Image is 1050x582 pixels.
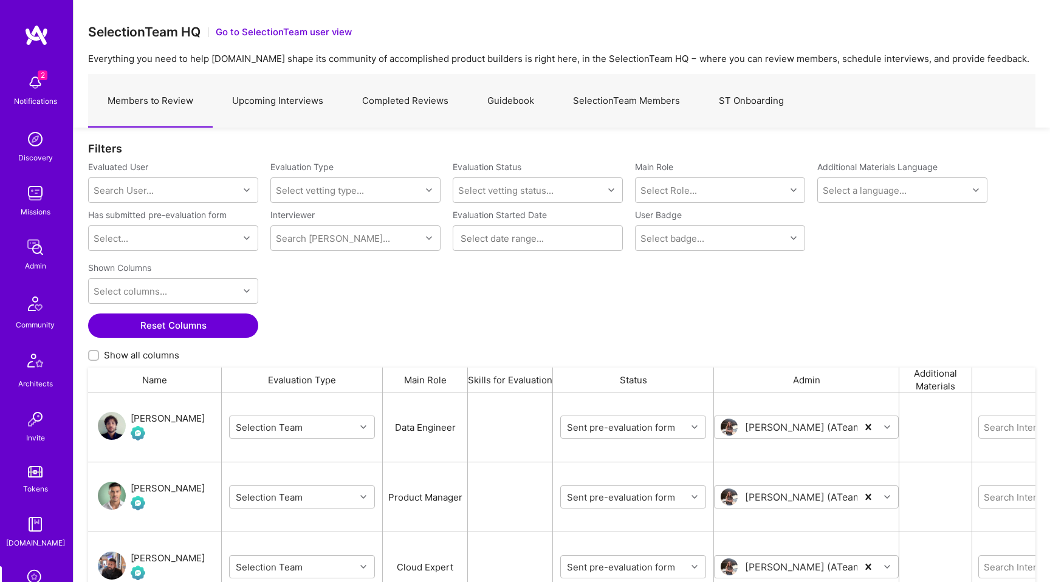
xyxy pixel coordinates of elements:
img: Invite [23,407,47,431]
div: Status [553,368,714,392]
label: Interviewer [270,209,441,221]
a: User Avatar[PERSON_NAME]Evaluation Call Pending [98,481,205,513]
button: Go to SelectionTeam user view [216,26,352,38]
div: Community [16,318,55,331]
div: Select Role... [640,184,697,197]
div: [PERSON_NAME] [131,551,205,566]
label: Shown Columns [88,262,151,273]
div: Discovery [18,151,53,164]
i: icon Chevron [884,564,890,570]
img: User Avatar [721,419,738,436]
div: Missions [21,205,50,218]
i: icon Chevron [691,564,698,570]
label: Has submitted pre-evaluation form [88,209,227,221]
img: logo [24,24,49,46]
div: [PERSON_NAME] [131,411,205,426]
label: Evaluation Started Date [453,209,623,221]
i: icon Chevron [360,494,366,500]
i: icon Chevron [791,187,797,193]
label: Main Role [635,161,805,173]
img: Evaluation Call Pending [131,566,145,580]
img: admin teamwork [23,235,47,259]
p: Everything you need to help [DOMAIN_NAME] shape its community of accomplished product builders is... [88,52,1035,65]
label: Evaluated User [88,161,258,173]
img: Evaluation Call Pending [131,426,145,440]
div: Filters [88,142,1035,155]
div: Select badge... [640,232,704,245]
div: Product Manager [383,462,468,532]
img: discovery [23,127,47,151]
a: SelectionTeam Members [554,75,699,128]
i: icon Chevron [608,187,614,193]
div: Admin [714,368,899,392]
div: Additional Materials [899,368,972,392]
div: Data Engineer [383,392,468,462]
i: icon Chevron [691,424,698,430]
div: Notifications [14,95,57,108]
img: Evaluation Call Pending [131,496,145,510]
img: User Avatar [98,412,126,440]
img: teamwork [23,181,47,205]
div: Search [PERSON_NAME]... [276,232,390,245]
button: Reset Columns [88,313,258,338]
i: icon Chevron [426,187,432,193]
img: Architects [21,348,50,377]
div: Architects [18,377,53,390]
img: User Avatar [721,558,738,575]
h3: SelectionTeam HQ [88,24,201,39]
a: User Avatar[PERSON_NAME]Evaluation Call Pending [98,411,205,443]
div: Select a language... [823,184,907,197]
div: Evaluation Type [222,368,383,392]
div: Name [88,368,222,392]
label: Additional Materials Language [817,161,938,173]
i: icon Chevron [884,424,890,430]
img: User Avatar [721,488,738,505]
div: [DOMAIN_NAME] [6,536,65,549]
div: Select vetting status... [458,184,554,197]
span: 2 [38,70,47,80]
img: User Avatar [98,482,126,510]
a: Members to Review [88,75,213,128]
a: ST Onboarding [699,75,803,128]
i: icon Chevron [244,187,250,193]
span: Show all columns [104,349,179,361]
a: Guidebook [468,75,554,128]
div: Select vetting type... [276,184,364,197]
div: Admin [25,259,46,272]
i: icon Chevron [791,235,797,241]
i: icon Chevron [360,424,366,430]
div: Invite [26,431,45,444]
label: Evaluation Status [453,161,521,173]
img: User Avatar [98,552,126,580]
i: icon Chevron [691,494,698,500]
i: icon Chevron [884,494,890,500]
div: [PERSON_NAME] [131,481,205,496]
div: Search User... [94,184,154,197]
div: Skills for Evaluation [468,368,553,392]
div: Select... [94,232,128,245]
input: Select date range... [461,232,615,244]
label: User Badge [635,209,682,221]
label: Evaluation Type [270,161,334,173]
div: Main Role [383,368,468,392]
a: Upcoming Interviews [213,75,343,128]
i: icon Chevron [973,187,979,193]
img: bell [23,70,47,95]
img: Community [21,289,50,318]
i: icon Chevron [360,564,366,570]
i: icon Chevron [426,235,432,241]
div: Tokens [23,482,48,495]
a: Completed Reviews [343,75,468,128]
div: Select columns... [94,285,167,298]
i: icon Chevron [244,288,250,294]
img: tokens [28,466,43,478]
img: guide book [23,512,47,536]
i: icon Chevron [244,235,250,241]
